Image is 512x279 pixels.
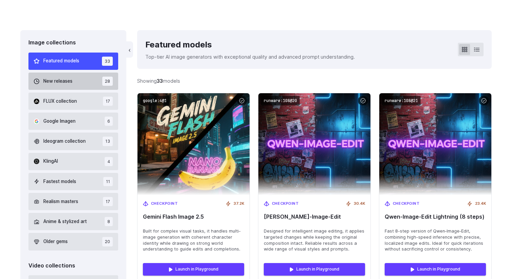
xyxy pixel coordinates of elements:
[264,214,365,220] span: [PERSON_NAME]‑Image‑Edit
[264,228,365,253] span: Designed for intelligent image editing, it applies targeted changes while keeping the original co...
[28,193,118,210] button: Realism masters 17
[43,198,78,205] span: Realism masters
[137,77,180,85] div: Showing models
[140,96,169,106] code: google:4@1
[28,261,118,270] div: Video collections
[143,214,244,220] span: Gemini Flash Image 2.5
[261,96,300,106] code: runware:108@20
[43,78,72,85] span: New releases
[43,57,79,65] span: Featured models
[234,201,244,207] span: 37.2K
[264,263,365,275] a: Launch in Playground
[137,93,250,195] img: Gemini Flash Image 2.5
[43,98,77,105] span: FLUX collection
[28,233,118,250] button: Older gems 20
[272,201,299,207] span: Checkpoint
[126,41,133,58] button: ‹
[28,113,118,130] button: Google Imagen 6
[143,228,244,253] span: Built for complex visual tasks, it handles multi-image generation with coherent character identit...
[385,214,486,220] span: Qwen‑Image‑Edit Lightning (8 steps)
[43,178,76,185] span: Fastest models
[102,77,113,86] span: 28
[385,263,486,275] a: Launch in Playground
[103,137,113,146] span: 13
[354,201,365,207] span: 30.4K
[475,201,486,207] span: 23.4K
[103,197,113,206] span: 17
[151,201,178,207] span: Checkpoint
[43,238,68,245] span: Older gems
[103,97,113,106] span: 17
[28,93,118,110] button: FLUX collection 17
[258,93,370,195] img: Qwen‑Image‑Edit
[43,218,87,225] span: Anime & stylized art
[43,118,76,125] span: Google Imagen
[43,138,86,145] span: Ideogram collection
[105,117,113,126] span: 6
[28,73,118,90] button: New releases 28
[103,177,113,186] span: 11
[28,133,118,150] button: Ideogram collection 13
[379,93,491,195] img: Qwen‑Image‑Edit Lightning (8 steps)
[145,53,355,61] p: Top-tier AI image generators with exceptional quality and advanced prompt understanding.
[157,78,163,84] strong: 33
[143,263,244,275] a: Launch in Playground
[105,157,113,166] span: 4
[28,173,118,190] button: Fastest models 11
[43,158,58,165] span: KlingAI
[102,237,113,246] span: 20
[393,201,420,207] span: Checkpoint
[28,153,118,170] button: KlingAI 4
[28,38,118,47] div: Image collections
[28,213,118,230] button: Anime & stylized art 8
[28,53,118,70] button: Featured models 33
[382,96,421,106] code: runware:108@21
[102,57,113,66] span: 33
[385,228,486,253] span: Fast 8-step version of Qwen‑Image‑Edit, combining high-speed inference with precise, localized im...
[145,38,355,51] div: Featured models
[105,217,113,226] span: 8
